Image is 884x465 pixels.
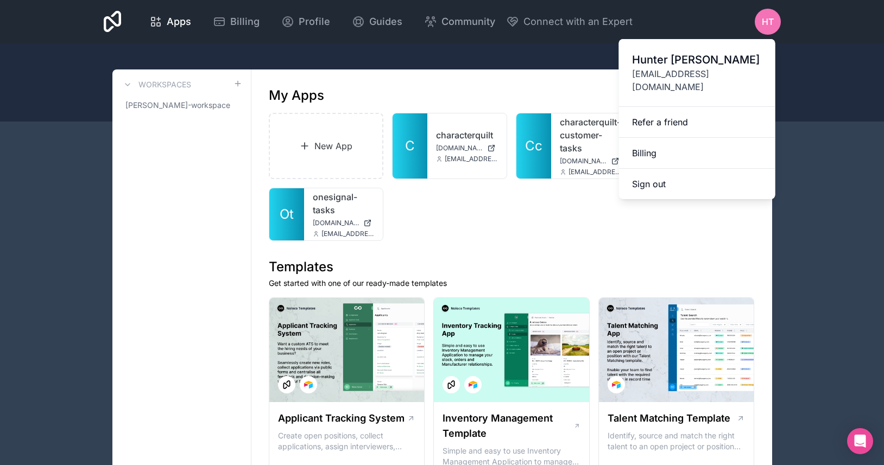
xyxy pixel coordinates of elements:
span: [EMAIL_ADDRESS][DOMAIN_NAME] [445,155,498,163]
img: Airtable Logo [469,380,477,389]
span: Profile [299,14,330,29]
h1: Applicant Tracking System [278,411,405,426]
p: Create open positions, collect applications, assign interviewers, centralise candidate feedback a... [278,430,416,452]
a: Billing [619,138,775,169]
a: onesignal-tasks [313,190,375,216]
h3: Workspaces [138,79,191,90]
img: Airtable Logo [304,380,313,389]
span: Community [441,14,495,29]
span: Connect with an Expert [523,14,633,29]
span: [DOMAIN_NAME] [436,144,483,152]
div: Open Intercom Messenger [847,428,873,454]
span: Cc [525,137,542,155]
img: Airtable Logo [612,380,621,389]
a: [DOMAIN_NAME] [313,219,375,227]
a: Apps [141,10,200,34]
span: Hunter [PERSON_NAME] [632,52,762,67]
span: [DOMAIN_NAME] [560,157,607,165]
span: Billing [230,14,260,29]
h1: Talent Matching Template [608,411,730,426]
span: [EMAIL_ADDRESS][DOMAIN_NAME] [321,230,375,238]
a: Refer a friend [619,107,775,138]
a: Profile [273,10,339,34]
a: C [393,113,427,179]
span: Guides [369,14,402,29]
span: Apps [167,14,191,29]
a: New App [269,113,384,179]
a: characterquilt-customer-tasks [560,116,622,155]
h1: Inventory Management Template [443,411,573,441]
a: [DOMAIN_NAME] [560,157,622,165]
span: [EMAIL_ADDRESS][DOMAIN_NAME] [569,168,622,176]
span: [PERSON_NAME]-workspace [125,100,230,111]
h1: My Apps [269,87,324,104]
a: Ot [269,188,304,240]
h1: Templates [269,258,755,276]
a: Community [415,10,504,34]
a: Guides [343,10,411,34]
a: Billing [204,10,268,34]
a: [PERSON_NAME]-workspace [121,95,242,115]
span: C [405,137,415,155]
p: Get started with one of our ready-made templates [269,278,755,289]
span: HT [762,15,774,28]
a: characterquilt [436,129,498,142]
button: Sign out [619,169,775,199]
button: Connect with an Expert [506,14,633,29]
span: Ot [280,206,294,223]
span: [EMAIL_ADDRESS][DOMAIN_NAME] [632,67,762,93]
p: Identify, source and match the right talent to an open project or position with our Talent Matchi... [608,430,746,452]
span: [DOMAIN_NAME] [313,219,359,227]
a: Workspaces [121,78,191,91]
a: Cc [516,113,551,179]
a: [DOMAIN_NAME] [436,144,498,152]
